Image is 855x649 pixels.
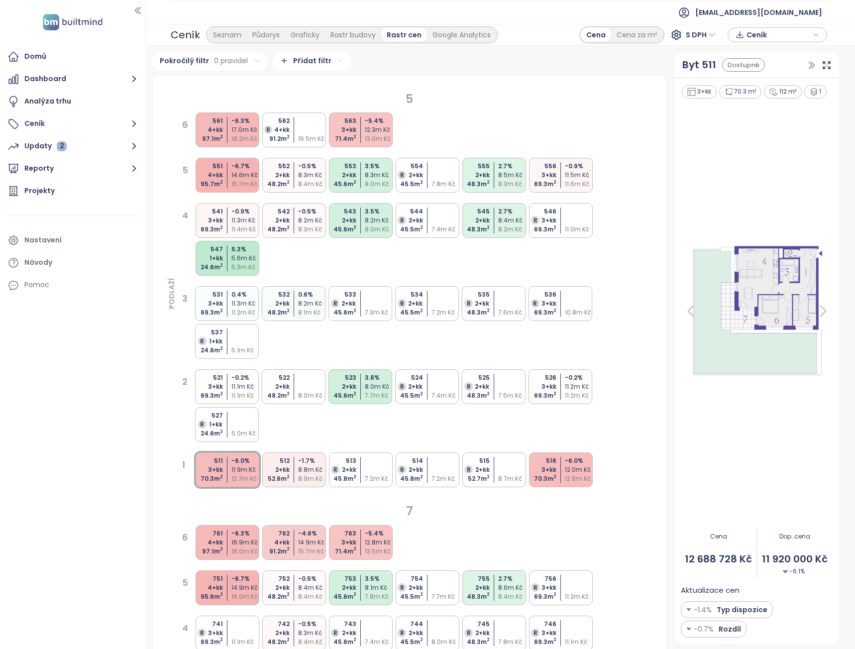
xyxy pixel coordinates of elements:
div: 3+kk [327,125,356,134]
div: R [331,465,339,474]
div: Pomoc [5,275,140,295]
div: R [198,420,207,429]
div: R [398,216,406,224]
div: 511 [194,456,223,465]
div: 7.5m Kč [498,391,528,400]
sup: 2 [420,179,423,185]
div: 69.3 m [527,225,556,234]
div: 2+kk [394,465,423,474]
button: Reporty [5,159,140,179]
sup: 2 [420,308,423,314]
div: 524 [394,373,423,382]
div: 8.7m Kč [498,474,528,483]
div: 542 [260,207,290,216]
img: logo [40,12,106,32]
div: 4+kk [194,171,223,180]
div: Byt 511 [682,57,716,73]
sup: 2 [220,134,223,140]
div: 45.5 m [394,180,423,189]
div: 52.6 m [260,474,290,483]
div: 556 [527,162,556,171]
div: Updaty [24,140,67,152]
div: R [398,299,406,308]
div: 8.5m Kč [498,171,528,180]
img: Decrease [686,624,691,635]
div: 2+kk [394,299,423,308]
div: 2 [182,375,188,436]
sup: 2 [287,134,290,140]
div: 45.5 m [394,225,423,234]
div: 69.3 m [527,391,556,400]
div: -0.2 % [565,373,594,382]
div: 91.2 m [260,134,290,143]
sup: 2 [353,308,356,314]
div: 70.3 m [527,474,556,483]
div: 8.0m Kč [365,180,394,189]
div: 5.0m Kč [231,429,261,438]
div: 11.5m Kč [565,171,594,180]
div: 48.3 m [460,391,490,400]
sup: 2 [220,429,223,434]
div: PODLAŽÍ [166,299,177,309]
img: Decrease [686,604,691,615]
div: 14.6m Kč [231,171,261,180]
sup: 2 [220,308,223,314]
div: Ceník [171,26,200,44]
span: Ceník [747,27,811,42]
div: 12.0m Kč [565,465,594,474]
div: 11.0m Kč [565,225,594,234]
div: 537 [194,328,223,337]
div: 3+kk [194,465,223,474]
div: 48.2 m [260,180,290,189]
div: -4.6 % [298,529,327,538]
a: Nastavení [5,230,140,250]
sup: 2 [553,224,556,230]
sup: 2 [353,391,356,397]
button: Updaty 2 [5,136,140,156]
div: 11.1m Kč [231,382,261,391]
div: 2+kk [327,465,356,474]
sup: 2 [487,308,490,314]
div: 3+kk [527,382,556,391]
div: Graficky [285,28,325,42]
a: Analýza trhu [5,92,140,111]
div: 5 [182,163,188,187]
div: 71.4 m [327,134,356,143]
div: 5.6m Kč [231,254,261,263]
div: 11.6m Kč [565,180,594,189]
sup: 2 [287,391,290,397]
div: 8.9m Kč [298,474,327,483]
div: 3+kk [527,216,556,225]
div: 97.1 m [194,134,223,143]
div: -0.5 % [298,207,327,216]
sup: 2 [353,179,356,185]
div: Půdorys [247,28,285,42]
div: R [464,465,473,474]
div: 45.6 m [327,391,356,400]
div: 12.7m Kč [231,474,261,483]
div: 13.0m Kč [365,134,394,143]
div: 5.3m Kč [231,263,261,272]
div: Pomoc [24,279,49,291]
div: R [331,299,339,308]
div: 11.3m Kč [231,216,261,225]
div: 546 [527,207,556,216]
button: Dashboard [5,69,140,89]
div: R [264,125,272,134]
div: 2+kk [394,171,423,180]
div: Rastr cen [381,28,427,42]
div: -5.4 % [365,529,394,538]
div: 24.6 m [194,346,223,355]
div: 555 [460,162,490,171]
div: 48.2 m [260,391,290,400]
div: 95.7 m [194,180,223,189]
div: 11.2m Kč [565,382,594,391]
div: R [464,382,473,391]
div: 513 [327,456,356,465]
div: 514 [394,456,423,465]
sup: 2 [553,391,556,397]
sup: 2 [287,308,290,314]
div: Návody [24,256,52,269]
div: R [398,382,406,391]
div: 11.3m Kč [231,299,261,308]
